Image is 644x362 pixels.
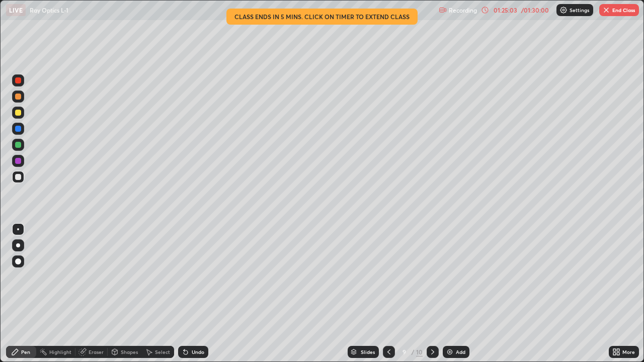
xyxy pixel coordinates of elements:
[399,349,409,355] div: 9
[411,349,414,355] div: /
[570,8,589,13] p: Settings
[89,349,104,354] div: Eraser
[121,349,138,354] div: Shapes
[456,349,465,354] div: Add
[602,6,610,14] img: end-class-cross
[361,349,375,354] div: Slides
[439,6,447,14] img: recording.375f2c34.svg
[9,6,23,14] p: LIVE
[416,347,423,356] div: 10
[446,348,454,356] img: add-slide-button
[491,7,519,13] div: 01:25:03
[559,6,568,14] img: class-settings-icons
[21,349,30,354] div: Pen
[599,4,639,16] button: End Class
[519,7,550,13] div: / 01:30:00
[30,6,68,14] p: Ray Optics L-1
[192,349,204,354] div: Undo
[49,349,71,354] div: Highlight
[449,7,477,14] p: Recording
[622,349,635,354] div: More
[155,349,170,354] div: Select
